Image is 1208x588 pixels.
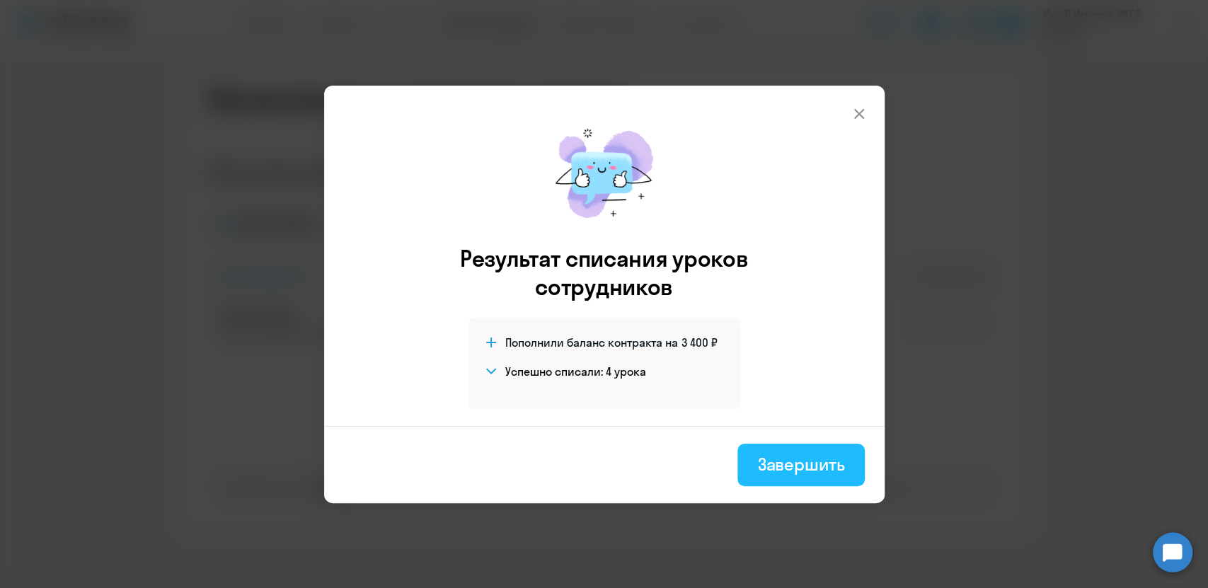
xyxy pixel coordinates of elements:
[441,244,768,301] h3: Результат списания уроков сотрудников
[737,444,864,486] button: Завершить
[681,335,718,350] span: 3 400 ₽
[757,453,844,475] div: Завершить
[505,364,646,379] h4: Успешно списали: 4 урока
[541,114,668,233] img: mirage-message.png
[505,335,678,350] span: Пополнили баланс контракта на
